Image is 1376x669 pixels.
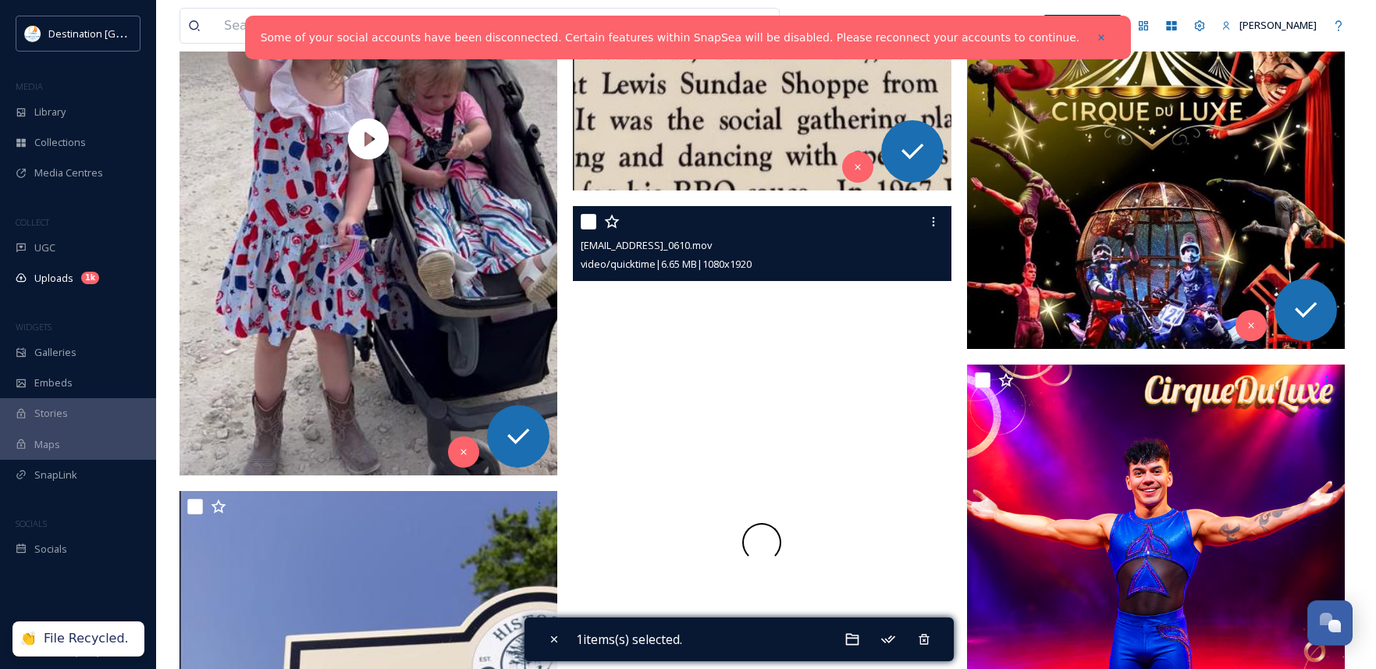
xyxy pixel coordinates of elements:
span: SOCIALS [16,518,47,529]
span: SnapLink [34,468,77,482]
div: 1k [81,272,99,284]
span: Media Centres [34,165,103,180]
span: video/quicktime | 6.65 MB | 1080 x 1920 [581,257,752,271]
div: File Recycled. [44,631,129,647]
a: [PERSON_NAME] [1214,10,1324,41]
span: Maps [34,437,60,452]
span: Stories [34,406,68,421]
img: download.png [25,26,41,41]
span: Embeds [34,375,73,390]
span: Socials [34,542,67,557]
span: WIDGETS [16,321,52,333]
input: Search your library [216,9,652,43]
span: Uploads [34,271,73,286]
span: 1 items(s) selected. [576,630,682,649]
span: Destination [GEOGRAPHIC_DATA] [48,26,204,41]
span: [PERSON_NAME] [1239,18,1317,32]
span: Collections [34,135,86,150]
span: Galleries [34,345,76,360]
a: Some of your social accounts have been disconnected. Certain features within SnapSea will be disa... [261,30,1080,46]
span: COLLECT [16,216,49,228]
span: [EMAIL_ADDRESS]_0610.mov [581,238,712,252]
span: UGC [34,240,55,255]
a: What's New [1044,15,1122,37]
a: View all files [680,10,771,41]
button: Open Chat [1307,600,1353,646]
span: Library [34,105,66,119]
span: MEDIA [16,80,43,92]
div: 👏 [20,631,36,647]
